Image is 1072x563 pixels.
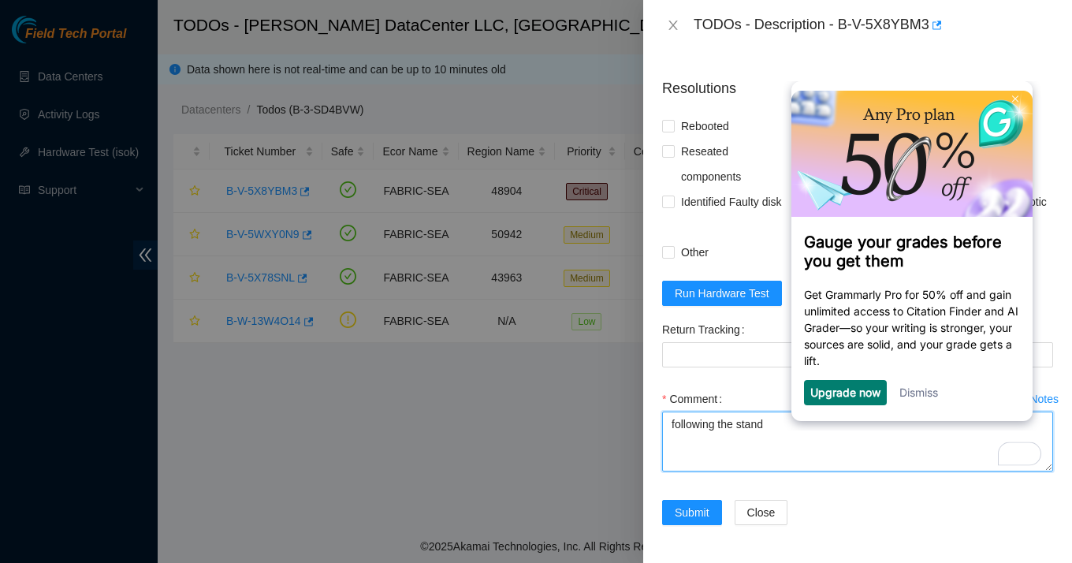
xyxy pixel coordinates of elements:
[675,240,715,265] span: Other
[117,304,155,318] a: Dismiss
[675,504,709,521] span: Submit
[662,317,751,342] label: Return Tracking
[662,500,722,525] button: Submit
[694,13,1053,38] div: TODOs - Description - B-V-5X8YBM3
[675,189,788,214] span: Identified Faulty disk
[662,412,1053,472] textarea: To enrich screen reader interactions, please activate Accessibility in Grammarly extension settings
[675,285,769,302] span: Run Hardware Test
[675,114,735,139] span: Rebooted
[21,205,237,288] p: Get Grammarly Pro for 50% off and gain unlimited access to Citation Finder and AI Grader—so your ...
[9,9,250,136] img: b691f0dbac2949fda2ab1b53a00960fb-306x160.png
[747,504,776,521] span: Close
[28,304,98,318] a: Upgrade now
[229,14,236,21] img: close_x_white.png
[662,342,1053,367] input: Return Tracking
[675,139,792,189] span: Reseated components
[735,500,788,525] button: Close
[662,18,684,33] button: Close
[21,151,237,189] h3: Gauge your grades before you get them
[667,19,679,32] span: close
[662,386,728,412] label: Comment
[662,65,1053,99] p: Resolutions
[662,281,782,306] button: Run Hardware Test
